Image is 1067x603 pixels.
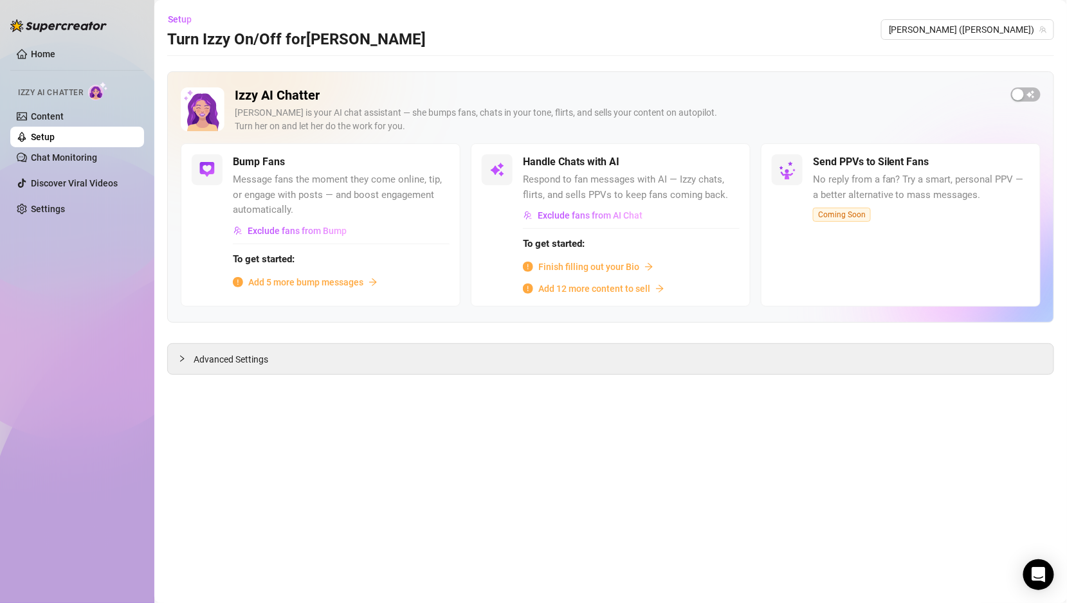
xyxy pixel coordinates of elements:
[523,205,643,226] button: Exclude fans from AI Chat
[369,278,378,287] span: arrow-right
[1023,559,1054,590] div: Open Intercom Messenger
[813,154,929,170] h5: Send PPVs to Silent Fans
[18,87,83,99] span: Izzy AI Chatter
[235,106,1001,133] div: [PERSON_NAME] is your AI chat assistant — she bumps fans, chats in your tone, flirts, and sells y...
[194,352,268,366] span: Advanced Settings
[644,262,653,271] span: arrow-right
[31,49,55,59] a: Home
[248,226,347,236] span: Exclude fans from Bump
[538,210,643,221] span: Exclude fans from AI Chat
[813,172,1030,203] span: No reply from a fan? Try a smart, personal PPV — a better alternative to mass messages.
[167,30,426,50] h3: Turn Izzy On/Off for [PERSON_NAME]
[235,87,1001,104] h2: Izzy AI Chatter
[31,178,118,188] a: Discover Viral Videos
[178,355,186,363] span: collapsed
[167,9,202,30] button: Setup
[813,208,871,222] span: Coming Soon
[199,162,215,177] img: svg%3e
[889,20,1046,39] span: Chris (chris_damned)
[181,87,224,131] img: Izzy AI Chatter
[1039,26,1047,33] span: team
[523,172,740,203] span: Respond to fan messages with AI — Izzy chats, flirts, and sells PPVs to keep fans coming back.
[523,283,533,294] span: info-circle
[233,154,285,170] h5: Bump Fans
[31,152,97,163] a: Chat Monitoring
[233,253,295,265] strong: To get started:
[779,161,799,182] img: silent-fans-ppv-o-N6Mmdf.svg
[655,284,664,293] span: arrow-right
[523,238,585,249] strong: To get started:
[233,226,242,235] img: svg%3e
[523,262,533,272] span: info-circle
[10,19,107,32] img: logo-BBDzfeDw.svg
[523,154,619,170] h5: Handle Chats with AI
[248,275,363,289] span: Add 5 more bump messages
[233,172,450,218] span: Message fans the moment they come online, tip, or engage with posts — and boost engagement automa...
[524,211,533,220] img: svg%3e
[233,221,347,241] button: Exclude fans from Bump
[31,204,65,214] a: Settings
[538,282,650,296] span: Add 12 more content to sell
[31,132,55,142] a: Setup
[489,162,505,177] img: svg%3e
[233,277,243,287] span: info-circle
[31,111,64,122] a: Content
[88,82,108,100] img: AI Chatter
[178,352,194,366] div: collapsed
[168,14,192,24] span: Setup
[538,260,639,274] span: Finish filling out your Bio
